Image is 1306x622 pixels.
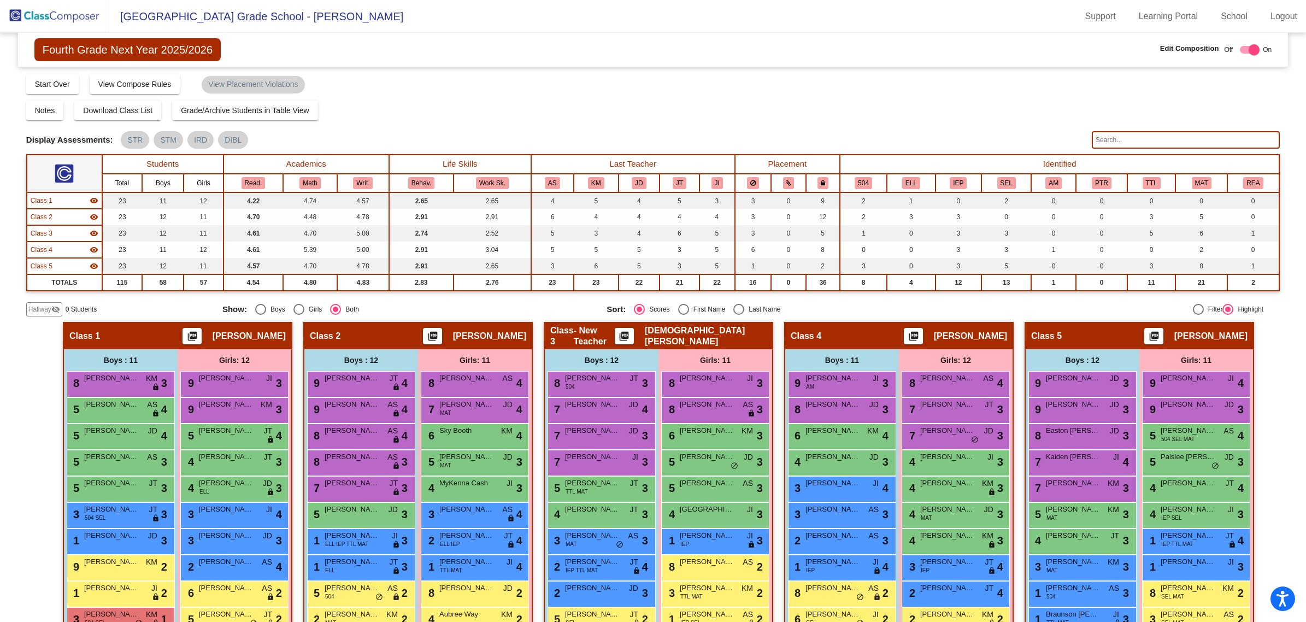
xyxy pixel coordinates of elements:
[887,209,936,225] td: 3
[619,174,660,192] th: Joi Dundas
[102,192,143,209] td: 23
[1076,209,1127,225] td: 0
[454,192,531,209] td: 2.65
[283,258,337,274] td: 4.70
[840,209,887,225] td: 2
[90,229,98,238] mat-icon: visibility
[531,174,574,192] th: Ashley Stahl
[983,373,993,384] span: AS
[574,325,615,347] span: - New Teacher
[785,349,899,371] div: Boys : 11
[266,373,272,384] span: JI
[887,274,936,291] td: 4
[353,177,373,189] button: Writ.
[476,177,509,189] button: Work Sk.
[531,209,574,225] td: 6
[283,242,337,258] td: 5.39
[735,242,771,258] td: 6
[27,225,102,242] td: Kristen Sapoznik - New Teacher
[222,304,247,314] span: Show:
[699,274,735,291] td: 22
[735,225,771,242] td: 3
[735,155,840,174] th: Placement
[283,192,337,209] td: 4.74
[223,209,284,225] td: 4.70
[531,155,735,174] th: Last Teacher
[389,225,454,242] td: 2.74
[619,274,660,291] td: 22
[1160,43,1219,54] span: Edit Composition
[98,80,172,89] span: View Compose Rules
[887,192,936,209] td: 1
[1127,274,1175,291] td: 11
[1026,349,1139,371] div: Boys : 12
[1031,274,1076,291] td: 1
[453,331,526,342] span: [PERSON_NAME]
[31,261,52,271] span: Class 5
[574,242,619,258] td: 5
[619,192,660,209] td: 4
[1127,242,1175,258] td: 0
[1127,258,1175,274] td: 3
[771,225,806,242] td: 0
[304,349,418,371] div: Boys : 12
[673,177,686,189] button: JT
[997,177,1016,189] button: SEL
[1031,209,1076,225] td: 0
[1204,304,1223,314] div: Filter
[904,328,923,344] button: Print Students Details
[102,174,143,192] th: Total
[1031,174,1076,192] th: Advanced Math
[1227,242,1279,258] td: 0
[735,209,771,225] td: 3
[1175,174,1227,192] th: Math Intervention
[90,245,98,254] mat-icon: visibility
[337,192,389,209] td: 4.57
[806,225,840,242] td: 5
[454,242,531,258] td: 3.04
[185,331,198,346] mat-icon: picture_as_pdf
[184,192,223,209] td: 12
[735,258,771,274] td: 1
[1076,274,1127,291] td: 0
[389,258,454,274] td: 2.91
[389,209,454,225] td: 2.91
[1127,225,1175,242] td: 5
[1127,209,1175,225] td: 3
[771,274,806,291] td: 0
[981,225,1031,242] td: 3
[454,258,531,274] td: 2.65
[337,242,389,258] td: 5.00
[806,242,840,258] td: 8
[66,304,97,314] span: 0 Students
[936,209,982,225] td: 3
[1031,258,1076,274] td: 0
[31,228,52,238] span: Class 3
[950,177,967,189] button: IEP
[102,242,143,258] td: 23
[84,373,139,384] span: [PERSON_NAME] [GEOGRAPHIC_DATA]
[1092,131,1280,149] input: Search...
[660,274,699,291] td: 21
[907,331,920,346] mat-icon: picture_as_pdf
[389,373,398,384] span: JT
[389,274,454,291] td: 2.83
[981,274,1031,291] td: 13
[660,258,699,274] td: 3
[574,258,619,274] td: 6
[574,192,619,209] td: 5
[109,8,403,25] span: [GEOGRAPHIC_DATA] Grade School - [PERSON_NAME]
[619,209,660,225] td: 4
[1175,192,1227,209] td: 0
[630,373,638,384] span: JT
[1076,225,1127,242] td: 0
[981,174,1031,192] th: Social Emotional Needs
[102,274,143,291] td: 115
[90,196,98,205] mat-icon: visibility
[337,225,389,242] td: 5.00
[1227,209,1279,225] td: 0
[744,304,780,314] div: Last Name
[565,373,620,384] span: [PERSON_NAME]
[142,225,184,242] td: 12
[1147,331,1160,346] mat-icon: picture_as_pdf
